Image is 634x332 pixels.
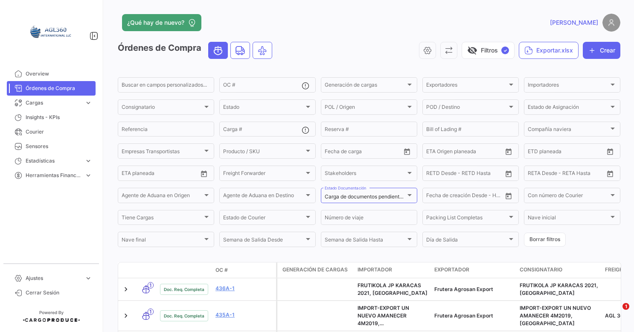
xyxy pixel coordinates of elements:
[7,110,96,125] a: Insights - KPIs
[550,18,598,27] span: [PERSON_NAME]
[549,172,585,178] input: Hasta
[604,167,617,180] button: Open calendar
[198,167,210,180] button: Open calendar
[602,14,620,32] img: placeholder-user.png
[122,149,203,155] span: Empresas Transportistas
[519,42,579,59] button: Exportar.xlsx
[164,286,204,293] span: Doc. Req. Completa
[157,267,212,274] datatable-header-cell: Estado Doc.
[26,289,92,297] span: Cerrar Sesión
[135,267,157,274] datatable-header-cell: Modo de Transporte
[164,312,204,319] span: Doc. Req. Completa
[7,139,96,154] a: Sensores
[354,262,431,278] datatable-header-cell: Importador
[426,238,507,244] span: Día de Salida
[520,282,598,296] span: FRUTIKOLA JP KARACAS 2021, CA
[605,303,625,323] iframe: Intercom live chat
[122,238,203,244] span: Nave final
[26,99,81,107] span: Cargas
[30,10,73,53] img: 64a6efb6-309f-488a-b1f1-3442125ebd42.png
[434,286,493,292] span: Frutera Agrosan Export
[231,42,250,58] button: Land
[528,172,543,178] input: Desde
[520,266,562,274] span: Consignatario
[434,266,469,274] span: Exportador
[26,157,81,165] span: Estadísticas
[528,216,609,222] span: Nave inicial
[325,83,406,89] span: Generación de cargas
[26,114,92,121] span: Insights - KPIs
[118,42,275,59] h3: Órdenes de Compra
[26,172,81,179] span: Herramientas Financieras
[7,125,96,139] a: Courier
[528,128,609,134] span: Compañía naviera
[7,67,96,81] a: Overview
[516,262,602,278] datatable-header-cell: Consignatario
[426,194,442,200] input: Desde
[502,167,515,180] button: Open calendar
[84,172,92,179] span: expand_more
[448,194,484,200] input: Hasta
[426,216,507,222] span: Packing List Completas
[401,145,413,158] button: Open calendar
[122,105,203,111] span: Consignatario
[7,81,96,96] a: Órdenes de Compra
[528,194,609,200] span: Con número de Courier
[84,157,92,165] span: expand_more
[431,262,516,278] datatable-header-cell: Exportador
[426,172,442,178] input: Desde
[501,47,509,54] span: ✓
[604,145,617,158] button: Open calendar
[528,149,543,155] input: Desde
[26,70,92,78] span: Overview
[209,42,227,58] button: Ocean
[583,42,620,59] button: Crear
[325,105,406,111] span: POL / Origen
[426,149,442,155] input: Desde
[122,312,130,320] a: Expand/Collapse Row
[223,238,304,244] span: Semana de Salida Desde
[528,105,609,111] span: Estado de Asignación
[524,233,566,247] button: Borrar filtros
[282,266,348,274] span: Generación de cargas
[467,45,477,55] span: visibility_off
[622,303,629,310] span: 1
[84,274,92,282] span: expand_more
[448,172,484,178] input: Hasta
[143,172,179,178] input: Hasta
[434,312,493,319] span: Frutera Agrosan Export
[26,274,81,282] span: Ajustes
[358,282,428,296] span: FRUTIKOLA JP KARACAS 2021, CA
[426,83,507,89] span: Exportadores
[215,311,273,319] a: 435A-1
[122,14,201,31] button: ¿Qué hay de nuevo?
[502,189,515,202] button: Open calendar
[325,238,406,244] span: Semana de Salida Hasta
[426,105,507,111] span: POD / Destino
[215,285,273,292] a: 436A-1
[346,149,382,155] input: Hasta
[215,266,228,274] span: OC #
[223,149,304,155] span: Producto / SKU
[358,266,392,274] span: Importador
[325,172,406,178] span: Stakeholders
[84,99,92,107] span: expand_more
[212,263,276,277] datatable-header-cell: OC #
[462,42,515,59] button: visibility_offFiltros✓
[253,42,272,58] button: Air
[223,172,304,178] span: Freight Forwarder
[26,128,92,136] span: Courier
[277,262,354,278] datatable-header-cell: Generación de cargas
[448,149,484,155] input: Hasta
[127,18,184,27] span: ¿Qué hay de nuevo?
[223,216,304,222] span: Estado de Courier
[122,285,130,294] a: Expand/Collapse Row
[520,305,591,326] span: IMPORT-EXPORT UN NUEVO AMANECER 4M2019, CA
[122,172,137,178] input: Desde
[122,194,203,200] span: Agente de Aduana en Origen
[549,149,585,155] input: Hasta
[26,143,92,150] span: Sensores
[122,216,203,222] span: Tiene Cargas
[223,194,304,200] span: Agente de Aduana en Destino
[148,282,154,288] span: 1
